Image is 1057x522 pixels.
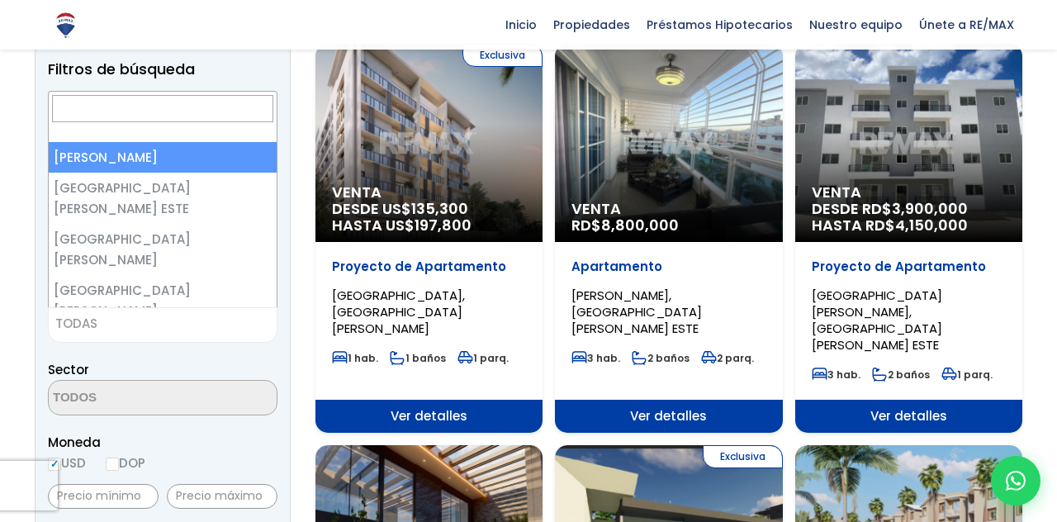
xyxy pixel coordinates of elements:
[812,287,942,354] span: [GEOGRAPHIC_DATA][PERSON_NAME], [GEOGRAPHIC_DATA][PERSON_NAME] ESTE
[106,458,119,471] input: DOP
[48,61,277,78] h2: Filtros de búsqueda
[106,453,145,473] label: DOP
[332,259,526,275] p: Proyecto de Apartamento
[812,184,1006,201] span: Venta
[49,312,277,335] span: TODAS
[167,484,277,509] input: Precio máximo
[812,368,860,382] span: 3 hab.
[52,95,273,122] input: Search
[812,217,1006,234] span: HASTA RD$
[48,90,277,111] label: Comprar
[555,44,782,433] a: Venta RD$8,800,000 Apartamento [PERSON_NAME], [GEOGRAPHIC_DATA][PERSON_NAME] ESTE 3 hab. 2 baños ...
[638,12,801,37] span: Préstamos Hipotecarios
[49,224,277,275] li: [GEOGRAPHIC_DATA][PERSON_NAME]
[895,215,968,235] span: 4,150,000
[49,381,209,416] textarea: Search
[48,458,61,471] input: USD
[701,351,754,365] span: 2 parq.
[49,142,277,173] li: [PERSON_NAME]
[601,215,679,235] span: 8,800,000
[332,201,526,234] span: DESDE US$
[497,12,545,37] span: Inicio
[703,445,783,468] span: Exclusiva
[48,432,277,453] span: Moneda
[457,351,509,365] span: 1 parq.
[49,173,277,224] li: [GEOGRAPHIC_DATA][PERSON_NAME] ESTE
[315,400,543,433] span: Ver detalles
[49,275,277,326] li: [GEOGRAPHIC_DATA][PERSON_NAME]
[812,201,1006,234] span: DESDE RD$
[892,198,968,219] span: 3,900,000
[315,44,543,433] a: Exclusiva Venta DESDE US$135,300 HASTA US$197,800 Proyecto de Apartamento [GEOGRAPHIC_DATA], [GEO...
[801,12,911,37] span: Nuestro equipo
[332,217,526,234] span: HASTA US$
[411,198,468,219] span: 135,300
[462,44,543,67] span: Exclusiva
[332,351,378,365] span: 1 hab.
[571,351,620,365] span: 3 hab.
[571,287,702,337] span: [PERSON_NAME], [GEOGRAPHIC_DATA][PERSON_NAME] ESTE
[571,259,765,275] p: Apartamento
[812,259,1006,275] p: Proyecto de Apartamento
[555,400,782,433] span: Ver detalles
[48,484,159,509] input: Precio mínimo
[545,12,638,37] span: Propiedades
[48,361,89,378] span: Sector
[415,215,472,235] span: 197,800
[48,453,86,473] label: USD
[48,307,277,343] span: TODAS
[632,351,690,365] span: 2 baños
[332,184,526,201] span: Venta
[571,201,765,217] span: Venta
[911,12,1022,37] span: Únete a RE/MAX
[51,11,80,40] img: Logo de REMAX
[332,287,465,337] span: [GEOGRAPHIC_DATA], [GEOGRAPHIC_DATA][PERSON_NAME]
[571,215,679,235] span: RD$
[795,44,1022,433] a: Venta DESDE RD$3,900,000 HASTA RD$4,150,000 Proyecto de Apartamento [GEOGRAPHIC_DATA][PERSON_NAME...
[941,368,993,382] span: 1 parq.
[55,315,97,332] span: TODAS
[795,400,1022,433] span: Ver detalles
[390,351,446,365] span: 1 baños
[872,368,930,382] span: 2 baños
